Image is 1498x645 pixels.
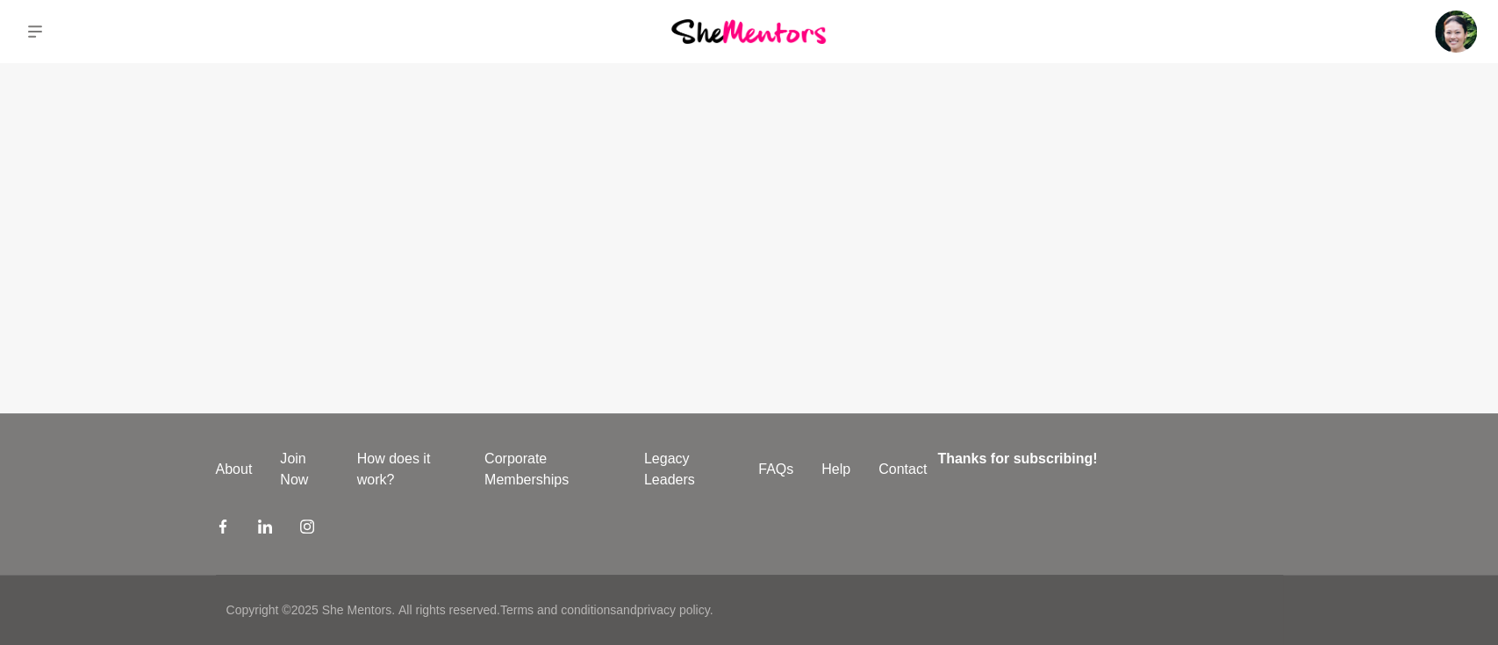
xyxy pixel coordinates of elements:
p: Copyright © 2025 She Mentors . [226,601,395,620]
a: How does it work? [343,448,470,491]
a: Facebook [216,519,230,540]
a: About [202,459,267,480]
a: Legacy Leaders [630,448,744,491]
a: Help [807,459,864,480]
a: Join Now [266,448,342,491]
a: Instagram [300,519,314,540]
img: She Mentors Logo [671,19,826,43]
a: Corporate Memberships [470,448,630,491]
a: privacy policy [637,603,710,617]
p: All rights reserved. and . [398,601,713,620]
h4: Thanks for subscribing! [937,448,1272,469]
a: LinkedIn [258,519,272,540]
a: Contact [864,459,941,480]
a: Terms and conditions [500,603,616,617]
a: FAQs [744,459,807,480]
img: Roselynn Unson [1435,11,1477,53]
